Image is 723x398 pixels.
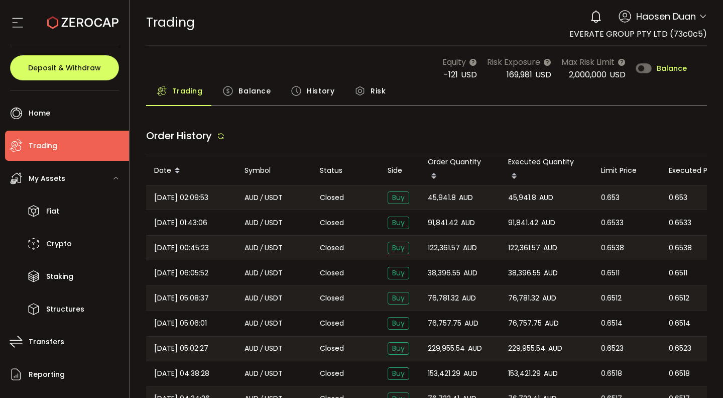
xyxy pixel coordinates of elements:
div: Status [312,165,380,176]
span: Balance [657,65,687,72]
span: Deposit & Withdraw [28,64,101,71]
span: 0.6538 [601,242,624,254]
span: AUD [463,242,477,254]
span: 91,841.42 [508,217,538,229]
span: 122,361.57 [508,242,540,254]
span: USDT [265,343,283,354]
span: Crypto [46,237,72,251]
span: USDT [265,192,283,204]
span: Closed [320,243,344,253]
iframe: Chat Widget [673,350,723,398]
span: [DATE] 04:38:28 [154,368,209,379]
span: Closed [320,268,344,278]
span: Buy [388,217,409,229]
em: / [260,318,263,329]
span: Fiat [46,204,59,219]
span: USDT [265,318,283,329]
span: [DATE] 05:08:37 [154,292,209,304]
span: Risk Exposure [487,56,540,68]
span: [DATE] 01:43:06 [154,217,207,229]
span: 0.6533 [669,217,691,229]
div: Limit Price [593,165,661,176]
span: USD [461,69,477,80]
span: 0.6518 [601,368,622,379]
span: 229,955.54 [508,343,545,354]
span: My Assets [29,171,65,186]
span: Buy [388,317,409,330]
span: 0.6538 [669,242,692,254]
span: Buy [388,292,409,305]
span: 169,981 [507,69,532,80]
span: 0.6511 [669,267,687,279]
span: AUD [245,368,259,379]
span: 0.653 [601,192,620,204]
span: AUD [544,267,558,279]
div: Order Quantity [420,156,500,185]
span: USD [535,69,551,80]
span: 122,361.57 [428,242,460,254]
span: Trading [146,14,195,31]
em: / [260,217,263,229]
span: 0.6523 [669,343,691,354]
span: AUD [468,343,482,354]
div: Side [380,165,420,176]
span: AUD [539,192,553,204]
span: Risk [371,81,386,101]
span: Equity [442,56,466,68]
span: USDT [265,217,283,229]
span: EVERATE GROUP PTY LTD (73c0c5) [569,28,707,40]
span: Buy [388,242,409,254]
em: / [260,343,263,354]
span: Buy [388,191,409,204]
em: / [260,242,263,254]
span: Order History [146,129,212,143]
span: 153,421.29 [508,368,541,379]
span: AUD [544,368,558,379]
span: Reporting [29,367,65,382]
span: USD [610,69,626,80]
span: [DATE] 05:02:27 [154,343,208,354]
em: / [260,267,263,279]
span: AUD [461,217,475,229]
em: / [260,192,263,204]
span: [DATE] 06:05:52 [154,267,208,279]
span: AUD [245,217,259,229]
span: 76,757.75 [428,318,461,329]
em: / [260,368,263,379]
span: AUD [463,267,477,279]
span: USDT [265,292,283,304]
span: 76,757.75 [508,318,542,329]
div: Executed Quantity [500,156,593,185]
span: 0.6511 [601,267,620,279]
span: 0.6518 [669,368,690,379]
span: 38,396.55 [508,267,541,279]
span: Closed [320,318,344,329]
span: 0.6533 [601,217,624,229]
span: Buy [388,367,409,380]
span: AUD [548,343,562,354]
span: [DATE] 05:06:01 [154,318,207,329]
span: Buy [388,342,409,355]
span: AUD [541,217,555,229]
span: AUD [245,267,259,279]
span: 38,396.55 [428,267,460,279]
span: Closed [320,192,344,203]
span: Buy [388,267,409,279]
span: 91,841.42 [428,217,458,229]
span: 0.6512 [601,292,622,304]
span: Closed [320,293,344,304]
span: -121 [444,69,458,80]
span: 0.6514 [601,318,623,329]
span: USDT [265,267,283,279]
span: AUD [545,318,559,329]
span: Transfers [29,335,64,349]
div: Date [146,162,236,179]
span: 45,941.8 [508,192,536,204]
em: / [260,292,263,304]
span: AUD [463,368,477,379]
span: Closed [320,343,344,354]
span: Home [29,106,50,121]
button: Deposit & Withdraw [10,55,119,80]
span: USDT [265,368,283,379]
